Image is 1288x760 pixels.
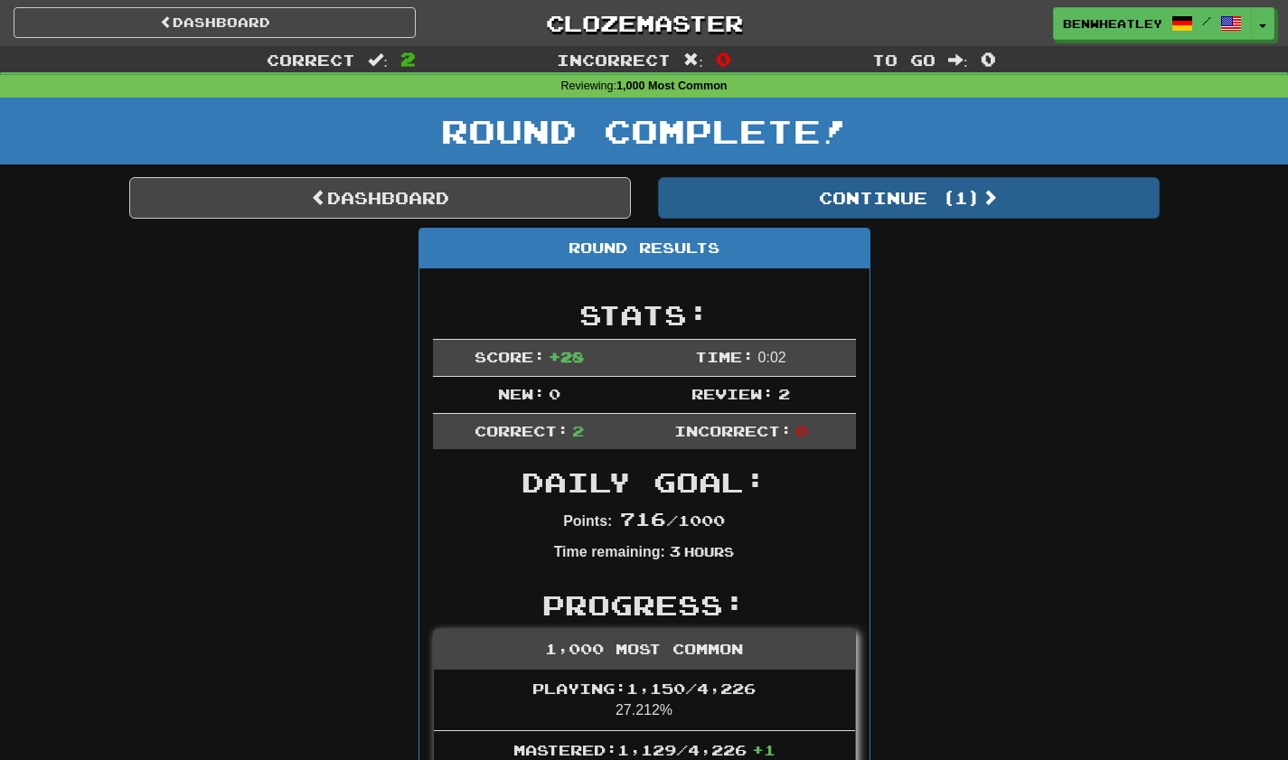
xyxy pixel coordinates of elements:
span: Correct [267,51,355,69]
div: Round Results [419,229,870,268]
span: : [948,52,968,68]
span: New: [498,385,545,402]
strong: Points: [563,513,612,529]
span: BenWheatley [1063,15,1162,32]
span: : [368,52,388,68]
strong: 1,000 Most Common [616,80,727,92]
li: 27.212% [434,670,855,731]
h2: Progress: [433,590,856,620]
h2: Daily Goal: [433,467,856,497]
span: 0 [795,422,807,439]
span: / [1202,14,1211,27]
a: BenWheatley / [1053,7,1252,40]
span: 0 [981,48,996,70]
div: 1,000 Most Common [434,630,855,670]
span: 0 [716,48,731,70]
span: Incorrect: [674,422,792,439]
a: Dashboard [129,177,631,219]
span: 3 [669,542,681,559]
span: 0 [549,385,560,402]
span: To go [872,51,935,69]
span: 2 [778,385,790,402]
a: Clozemaster [443,7,845,39]
span: + 1 [752,741,776,758]
span: : [683,52,703,68]
span: Score: [475,348,545,365]
span: 2 [572,422,584,439]
span: 716 [620,508,666,530]
span: Time: [695,348,754,365]
h2: Stats: [433,300,856,330]
button: Continue (1) [658,177,1160,219]
span: 2 [400,48,416,70]
h1: Round Complete! [6,113,1282,149]
small: Hours [684,544,734,559]
span: Review: [691,385,774,402]
span: Playing: 1,150 / 4,226 [532,680,756,697]
span: Mastered: 1,129 / 4,226 [513,741,776,758]
span: Incorrect [557,51,671,69]
span: 0 : 0 2 [758,350,786,365]
strong: Time remaining: [554,544,665,559]
a: Dashboard [14,7,416,38]
span: / 1000 [620,511,725,529]
span: Correct: [475,422,569,439]
span: + 28 [549,348,584,365]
